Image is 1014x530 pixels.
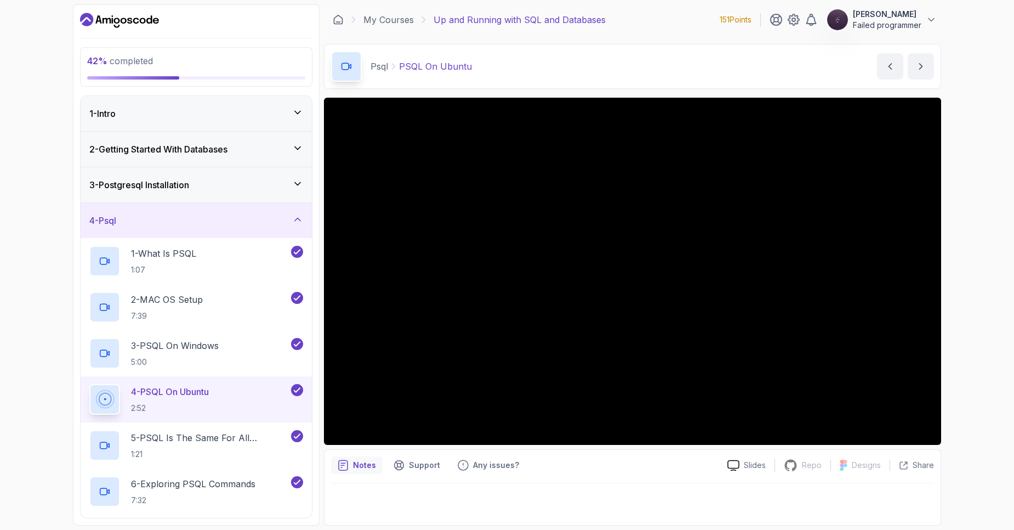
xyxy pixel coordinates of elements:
[89,338,303,369] button: 3-PSQL On Windows5:00
[908,53,934,80] button: next content
[451,456,526,474] button: Feedback button
[89,476,303,507] button: 6-Exploring PSQL Commands7:32
[131,495,255,506] p: 7:32
[131,449,289,460] p: 1:21
[131,477,255,490] p: 6 - Exploring PSQL Commands
[827,9,848,30] img: user profile image
[89,292,303,323] button: 2-MAC OS Setup7:39
[81,167,312,202] button: 3-Postgresql Installation
[331,456,383,474] button: notes button
[131,293,203,306] p: 2 - MAC OS Setup
[720,14,751,25] p: 151 Points
[131,357,219,368] p: 5:00
[89,246,303,277] button: 1-What Is PSQL1:07
[131,385,209,398] p: 4 - PSQL On Ubuntu
[131,431,289,444] p: 5 - PSQL Is The Same For All Operating Systems
[333,14,344,25] a: Dashboard
[89,430,303,461] button: 5-PSQL Is The Same For All Operating Systems1:21
[853,9,921,20] p: [PERSON_NAME]
[89,107,116,120] h3: 1 - Intro
[877,53,903,80] button: previous content
[81,96,312,131] button: 1-Intro
[81,203,312,238] button: 4-Psql
[353,460,376,471] p: Notes
[371,60,388,73] p: Psql
[890,460,934,471] button: Share
[324,98,941,445] iframe: To enrich screen reader interactions, please activate Accessibility in Grammarly extension settings
[473,460,519,471] p: Any issues?
[852,460,881,471] p: Designs
[131,339,219,352] p: 3 - PSQL On Windows
[87,55,107,66] span: 42 %
[744,460,766,471] p: Slides
[89,214,116,227] h3: 4 - Psql
[89,178,189,191] h3: 3 - Postgresql Installation
[87,55,153,66] span: completed
[89,384,303,415] button: 4-PSQL On Ubuntu2:52
[913,460,934,471] p: Share
[399,60,472,73] p: PSQL On Ubuntu
[719,460,774,471] a: Slides
[363,13,414,26] a: My Courses
[131,264,196,275] p: 1:07
[802,460,822,471] p: Repo
[80,12,159,29] a: Dashboard
[434,13,606,26] p: Up and Running with SQL and Databases
[131,403,209,414] p: 2:52
[89,143,227,156] h3: 2 - Getting Started With Databases
[81,132,312,167] button: 2-Getting Started With Databases
[131,311,203,322] p: 7:39
[387,456,447,474] button: Support button
[131,247,196,260] p: 1 - What Is PSQL
[827,9,937,31] button: user profile image[PERSON_NAME]Failed programmer
[853,20,921,31] p: Failed programmer
[409,460,440,471] p: Support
